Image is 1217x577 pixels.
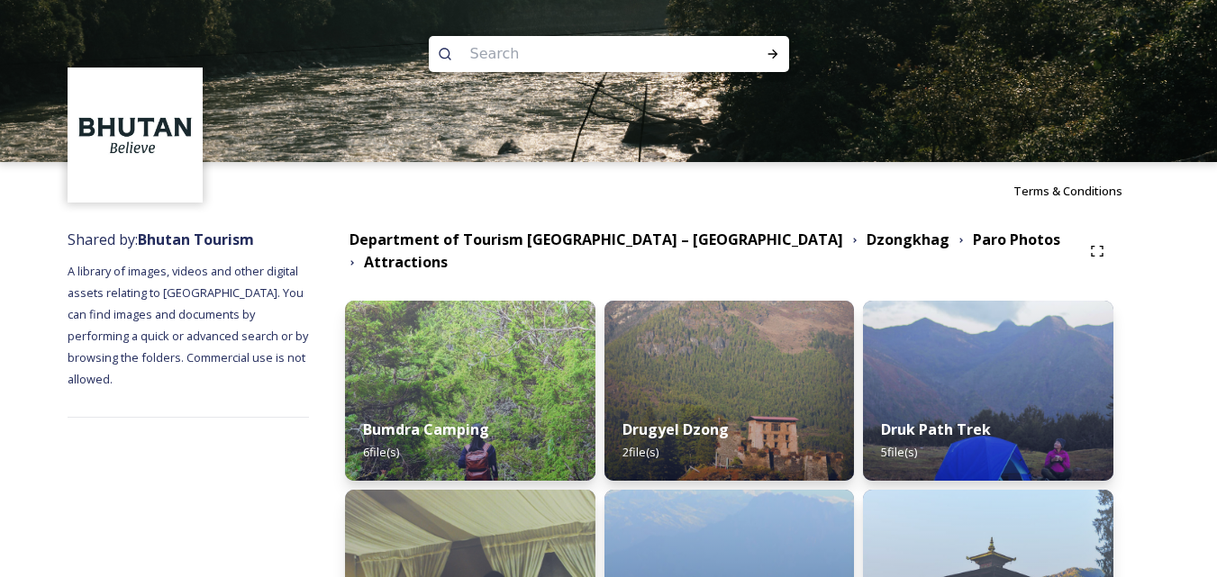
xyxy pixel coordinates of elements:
[364,252,448,272] strong: Attractions
[1013,180,1149,202] a: Terms & Conditions
[867,230,949,249] strong: Dzongkhag
[881,444,917,460] span: 5 file(s)
[604,301,855,481] img: Drugyel%2520Dzong2.jpg
[363,444,399,460] span: 6 file(s)
[68,230,254,249] span: Shared by:
[461,34,708,74] input: Search
[138,230,254,249] strong: Bhutan Tourism
[1013,183,1122,199] span: Terms & Conditions
[973,230,1060,249] strong: Paro Photos
[863,301,1113,481] img: drukpath3.jpg
[622,419,729,439] strong: Drugyel Dzong
[70,70,201,201] img: BT_Logo_BB_Lockup_CMYK_High%2520Res.jpg
[363,419,489,439] strong: Bumdra Camping
[68,263,311,387] span: A library of images, videos and other digital assets relating to [GEOGRAPHIC_DATA]. You can find ...
[350,230,843,249] strong: Department of Tourism [GEOGRAPHIC_DATA] – [GEOGRAPHIC_DATA]
[622,444,658,460] span: 2 file(s)
[881,419,991,439] strong: Druk Path Trek
[345,301,595,481] img: bumdra6.jpg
